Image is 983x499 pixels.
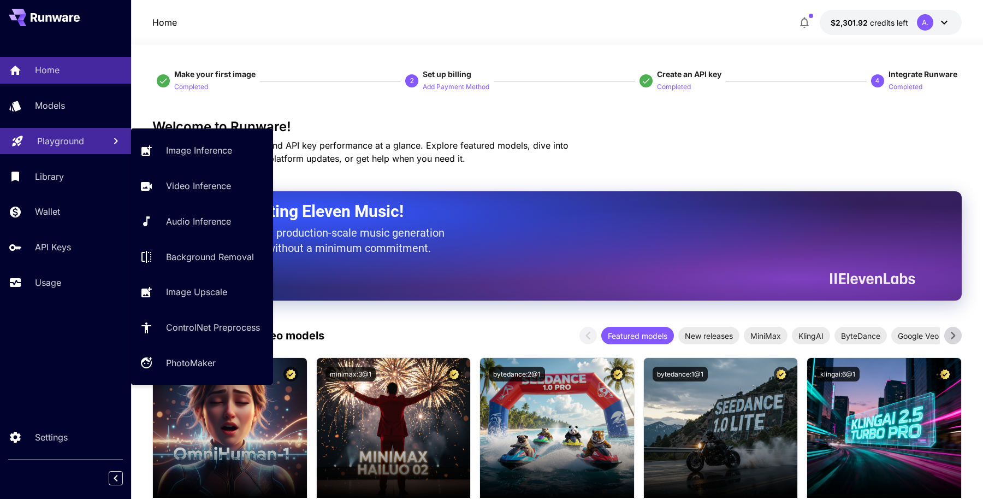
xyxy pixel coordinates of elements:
[35,99,65,112] p: Models
[489,367,545,381] button: bytedance:2@1
[131,173,273,199] a: Video Inference
[889,82,922,92] p: Completed
[117,468,131,488] div: Collapse sidebar
[131,314,273,341] a: ControlNet Preprocess
[447,367,461,381] button: Certified Model – Vetted for best performance and includes a commercial license.
[774,367,789,381] button: Certified Model – Vetted for best performance and includes a commercial license.
[35,205,60,218] p: Wallet
[166,321,260,334] p: ControlNet Preprocess
[657,82,691,92] p: Completed
[644,358,798,498] img: alt
[109,471,123,485] button: Collapse sidebar
[423,69,471,79] span: Set up billing
[166,179,231,192] p: Video Inference
[131,350,273,377] a: PhotoMaker
[35,431,68,444] p: Settings
[870,18,908,27] span: credits left
[35,170,64,183] p: Library
[283,367,298,381] button: Certified Model – Vetted for best performance and includes a commercial license.
[938,367,952,381] button: Certified Model – Vetted for best performance and includes a commercial license.
[152,16,177,29] nav: breadcrumb
[875,76,879,86] p: 4
[180,225,453,256] p: The only way to get production-scale music generation from Eleven Labs without a minimum commitment.
[131,208,273,235] a: Audio Inference
[35,240,71,254] p: API Keys
[131,243,273,270] a: Background Removal
[917,14,933,31] div: A.
[166,144,232,157] p: Image Inference
[653,367,708,381] button: bytedance:1@1
[792,330,830,342] span: KlingAI
[174,82,208,92] p: Completed
[744,330,787,342] span: MiniMax
[611,367,625,381] button: Certified Model – Vetted for best performance and includes a commercial license.
[166,215,231,228] p: Audio Inference
[37,134,84,148] p: Playground
[180,201,907,222] h2: Now Supporting Eleven Music!
[152,16,177,29] p: Home
[820,10,962,35] button: $2,301.922
[657,69,721,79] span: Create an API key
[166,285,227,298] p: Image Upscale
[152,119,962,134] h3: Welcome to Runware!
[423,82,489,92] p: Add Payment Method
[35,276,61,289] p: Usage
[174,69,256,79] span: Make your first image
[410,76,414,86] p: 2
[131,279,273,306] a: Image Upscale
[166,356,216,369] p: PhotoMaker
[35,63,60,77] p: Home
[131,137,273,164] a: Image Inference
[153,358,307,498] img: alt
[834,330,887,342] span: ByteDance
[317,358,471,498] img: alt
[601,330,674,342] span: Featured models
[325,367,376,381] button: minimax:3@1
[480,358,634,498] img: alt
[831,18,870,27] span: $2,301.92
[816,367,860,381] button: klingai:6@1
[166,250,254,263] p: Background Removal
[152,140,569,164] span: Check out your usage stats and API key performance at a glance. Explore featured models, dive int...
[831,17,908,28] div: $2,301.922
[891,330,945,342] span: Google Veo
[807,358,961,498] img: alt
[678,330,739,342] span: New releases
[889,69,957,79] span: Integrate Runware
